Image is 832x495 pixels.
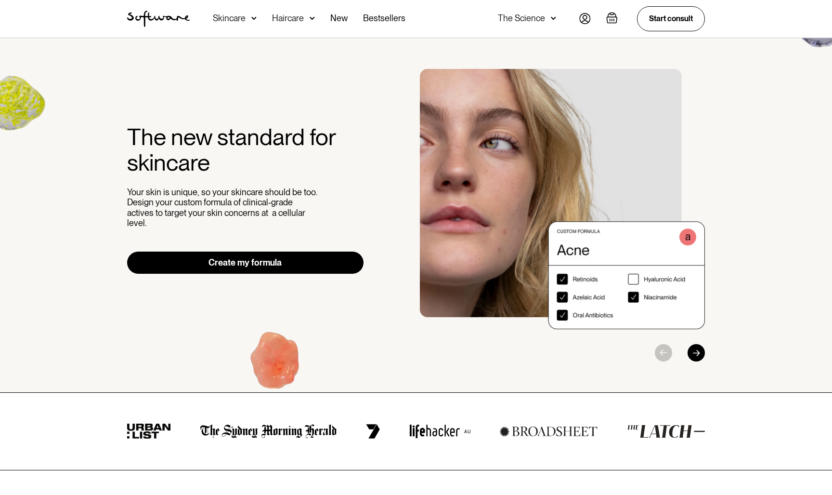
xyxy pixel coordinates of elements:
a: Start consult [637,6,705,31]
img: the Sydney morning herald logo [200,424,337,439]
img: lifehacker logo [409,424,470,439]
div: Haircare [272,13,304,23]
img: Hydroquinone (skin lightening agent) [216,307,336,425]
img: arrow down [310,13,315,23]
img: arrow down [251,13,257,23]
img: arrow down [551,13,556,23]
img: urban list logo [127,424,171,439]
img: Software Logo [127,11,190,27]
p: Your skin is unique, so your skincare should be too. Design your custom formula of clinical-grade... [127,187,320,228]
div: Next slide [688,344,705,361]
img: broadsheet logo [500,426,598,437]
a: Create my formula [127,252,364,274]
a: home [127,11,190,27]
h2: The new standard for skincare [127,124,364,175]
div: Skincare [213,13,246,23]
div: The Science [498,13,545,23]
div: 1 / 3 [420,69,705,329]
img: the latch logo [627,425,705,438]
a: Open cart containing items [606,12,622,26]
